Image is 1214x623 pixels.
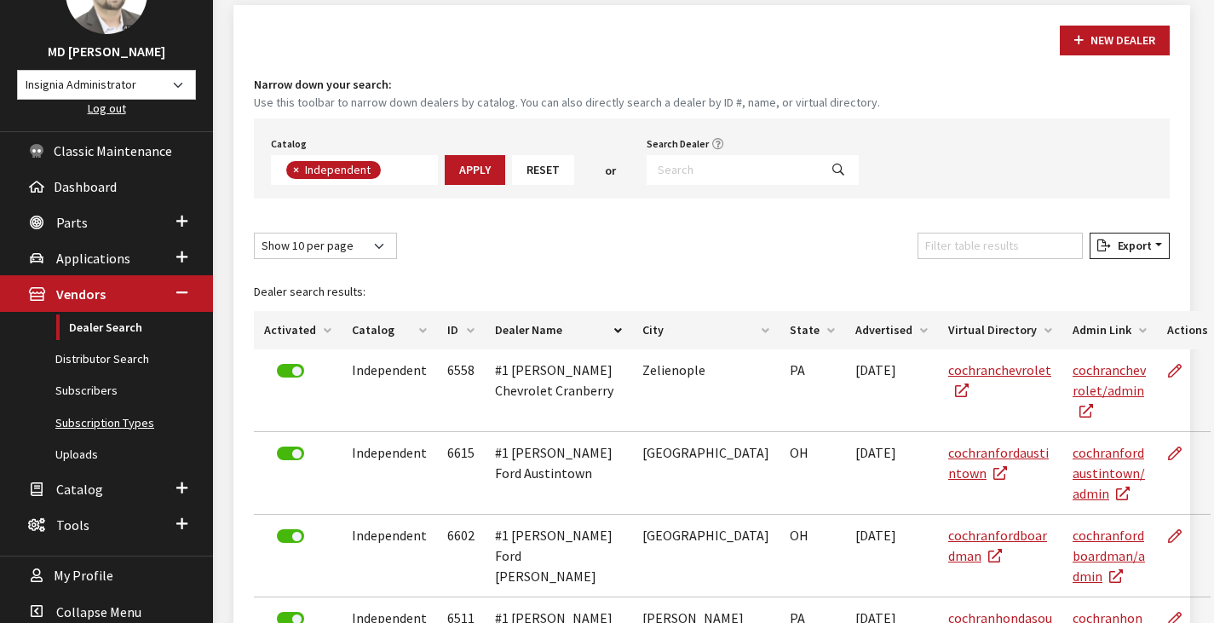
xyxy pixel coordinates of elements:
[88,101,126,116] a: Log out
[277,364,304,378] label: Deactivate Dealer
[56,250,130,267] span: Applications
[948,527,1047,564] a: cochranfordboardman
[1167,515,1196,557] a: Edit Dealer
[605,162,616,180] span: or
[445,155,505,185] button: Apply
[1111,238,1152,253] span: Export
[293,162,299,177] span: ×
[254,94,1170,112] small: Use this toolbar to narrow down dealers by catalog. You can also directly search a dealer by ID #...
[342,349,437,432] td: Independent
[845,311,938,349] th: Advertised: activate to sort column ascending
[342,311,437,349] th: Catalog: activate to sort column ascending
[1073,527,1145,585] a: cochranfordboardman/admin
[948,444,1049,482] a: cochranfordaustintown
[54,142,172,159] span: Classic Maintenance
[780,432,845,515] td: OH
[17,41,196,61] h3: MD [PERSON_NAME]
[56,603,141,620] span: Collapse Menu
[647,136,709,152] label: Search Dealer
[286,161,303,179] button: Remove item
[485,311,632,349] th: Dealer Name: activate to sort column descending
[818,155,859,185] button: Search
[342,515,437,597] td: Independent
[286,161,381,179] li: Independent
[56,214,88,231] span: Parts
[938,311,1062,349] th: Virtual Directory: activate to sort column ascending
[1167,349,1196,392] a: Edit Dealer
[271,136,307,152] label: Catalog
[277,529,304,543] label: Deactivate Dealer
[54,178,117,195] span: Dashboard
[780,515,845,597] td: OH
[1090,233,1170,259] button: Export
[845,349,938,432] td: [DATE]
[54,568,113,585] span: My Profile
[632,515,780,597] td: [GEOGRAPHIC_DATA]
[254,311,342,349] th: Activated: activate to sort column ascending
[385,164,394,179] textarea: Search
[485,432,632,515] td: #1 [PERSON_NAME] Ford Austintown
[485,349,632,432] td: #1 [PERSON_NAME] Chevrolet Cranberry
[1062,311,1157,349] th: Admin Link: activate to sort column ascending
[948,361,1051,399] a: cochranchevrolet
[56,481,103,498] span: Catalog
[845,432,938,515] td: [DATE]
[780,349,845,432] td: PA
[437,311,485,349] th: ID: activate to sort column ascending
[632,311,780,349] th: City: activate to sort column ascending
[647,155,819,185] input: Search
[632,349,780,432] td: Zelienople
[1073,444,1145,502] a: cochranfordaustintown/admin
[342,432,437,515] td: Independent
[918,233,1083,259] input: Filter table results
[1060,26,1170,55] button: New Dealer
[56,516,89,534] span: Tools
[437,349,485,432] td: 6558
[780,311,845,349] th: State: activate to sort column ascending
[271,155,438,185] span: Select
[845,515,938,597] td: [DATE]
[56,286,106,303] span: Vendors
[485,515,632,597] td: #1 [PERSON_NAME] Ford [PERSON_NAME]
[512,155,574,185] button: Reset
[277,447,304,460] label: Deactivate Dealer
[1073,361,1146,419] a: cochranchevrolet/admin
[1167,432,1196,475] a: Edit Dealer
[437,515,485,597] td: 6602
[632,432,780,515] td: [GEOGRAPHIC_DATA]
[254,76,1170,94] h4: Narrow down your search:
[303,162,375,177] span: Independent
[437,432,485,515] td: 6615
